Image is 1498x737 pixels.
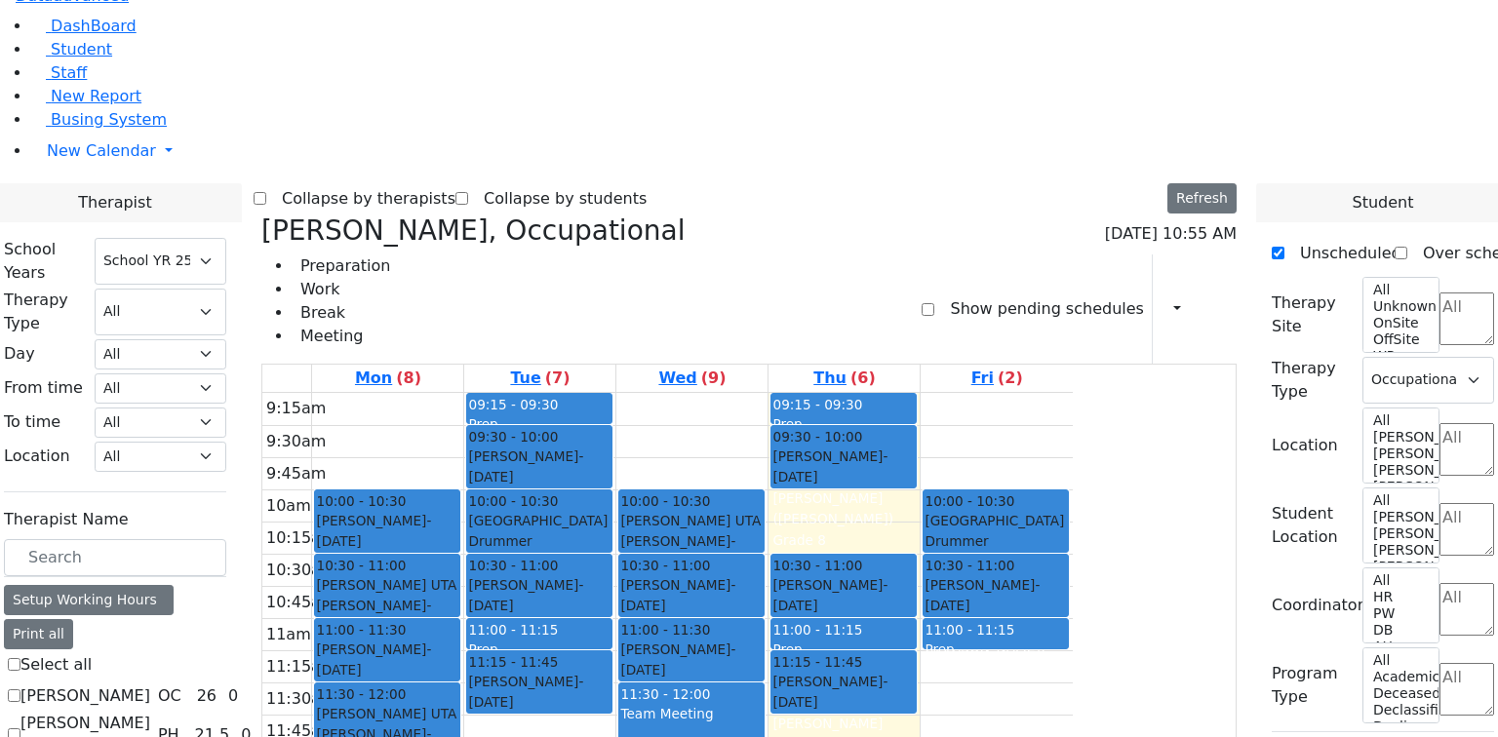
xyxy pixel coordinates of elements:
span: 09:30 - 10:00 [772,427,862,446]
label: Location [1272,434,1338,457]
input: Search [4,539,226,576]
div: Prep [772,414,914,434]
div: OC [150,684,189,708]
span: Therapist [78,191,151,214]
span: 09:30 - 10:00 [468,427,558,446]
a: DashBoard [31,17,137,35]
span: 11:30 - 12:00 [316,684,406,704]
option: HR [1371,589,1427,605]
span: 10:00 - 10:30 [316,491,406,511]
textarea: Search [1439,583,1494,636]
option: PW [1371,605,1427,622]
div: Prep [925,640,1067,659]
option: AH [1371,639,1427,655]
div: [PERSON_NAME] [316,640,457,679]
span: [PERSON_NAME] UTA [316,704,456,723]
span: - [DATE] [772,448,887,484]
option: [PERSON_NAME] 2 [1371,479,1427,495]
span: 11:00 - 11:30 [620,620,710,640]
li: Meeting [293,325,390,348]
div: 11:30am [262,687,340,711]
label: Program Type [1272,662,1351,709]
a: September 4, 2025 [809,365,879,392]
div: [PERSON_NAME] [925,575,1067,615]
textarea: Search [1439,292,1494,345]
div: [PERSON_NAME] [468,446,610,486]
span: 11:30 - 12:00 [620,686,710,702]
label: Show pending schedules [934,293,1143,325]
span: 11:00 - 11:15 [925,622,1014,638]
label: Therapy Site [1272,291,1351,338]
option: DB [1371,622,1427,639]
span: Staff [51,63,87,82]
option: Deceased [1371,685,1427,702]
a: September 5, 2025 [967,365,1027,392]
a: New Report [31,87,141,105]
span: New Report [51,87,141,105]
span: Student [1352,191,1413,214]
label: Location [4,445,70,468]
div: 10:30am [262,559,340,582]
div: Drummer [PERSON_NAME] [925,531,1067,591]
label: (8) [396,367,421,390]
textarea: Search [1439,663,1494,716]
a: New Calendar [31,132,1498,171]
option: [PERSON_NAME] 4 [1371,446,1427,462]
div: Prep [468,414,610,434]
option: [PERSON_NAME] 2 [1371,559,1427,575]
div: [PERSON_NAME] [620,575,762,615]
span: Student [51,40,112,58]
button: Refresh [1167,183,1237,213]
span: 10:30 - 11:00 [316,556,406,575]
span: [PERSON_NAME] UTA [316,575,456,595]
option: Unknown [1371,298,1427,315]
div: Grade 8 [772,530,914,550]
div: [PERSON_NAME] [468,575,610,615]
div: 10am [262,494,315,518]
option: All [1371,412,1427,429]
a: September 3, 2025 [654,365,729,392]
option: OnSite [1371,315,1427,331]
span: 10:00 - 10:30 [468,491,558,511]
option: All [1371,572,1427,589]
a: Busing System [31,110,167,129]
span: - [DATE] [316,641,431,677]
label: School Years [4,238,83,285]
div: [PERSON_NAME] [772,672,914,712]
div: 11am [262,623,315,646]
textarea: Search [1439,423,1494,476]
label: Day [4,342,35,366]
span: 10:30 - 11:00 [620,556,710,575]
span: 09:15 - 09:30 [772,397,862,412]
span: - [DATE] [925,577,1040,612]
div: [PERSON_NAME] ([PERSON_NAME]) [772,488,914,528]
option: Academic Support [1371,669,1427,685]
label: Therapist Name [4,508,129,531]
div: Team Meeting [620,704,762,723]
span: 11:00 - 11:15 [772,622,862,638]
label: Unscheduled [1284,238,1401,269]
div: Prep [468,640,610,659]
label: Therapy Type [1272,357,1351,404]
span: DashBoard [51,17,137,35]
span: 11:00 - 11:30 [316,620,406,640]
span: 10:30 - 11:00 [925,556,1014,575]
div: [PERSON_NAME] [620,640,762,679]
div: [PERSON_NAME] [772,446,914,486]
label: (9) [701,367,727,390]
div: 9:30am [262,430,330,453]
option: WP [1371,348,1427,365]
option: All [1371,492,1427,509]
div: 9:45am [262,462,330,485]
option: [PERSON_NAME] 5 [1371,429,1427,446]
label: Collapse by therapists [266,183,455,214]
option: All [1371,282,1427,298]
span: [GEOGRAPHIC_DATA] [925,511,1064,530]
option: [PERSON_NAME] 5 [1371,509,1427,525]
option: [PERSON_NAME] 3 [1371,542,1427,559]
span: - [DATE] [468,674,583,709]
option: [PERSON_NAME] 4 [1371,525,1427,542]
span: - [DATE] [620,641,735,677]
div: 0 [224,684,242,708]
div: Delete [1225,293,1237,325]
